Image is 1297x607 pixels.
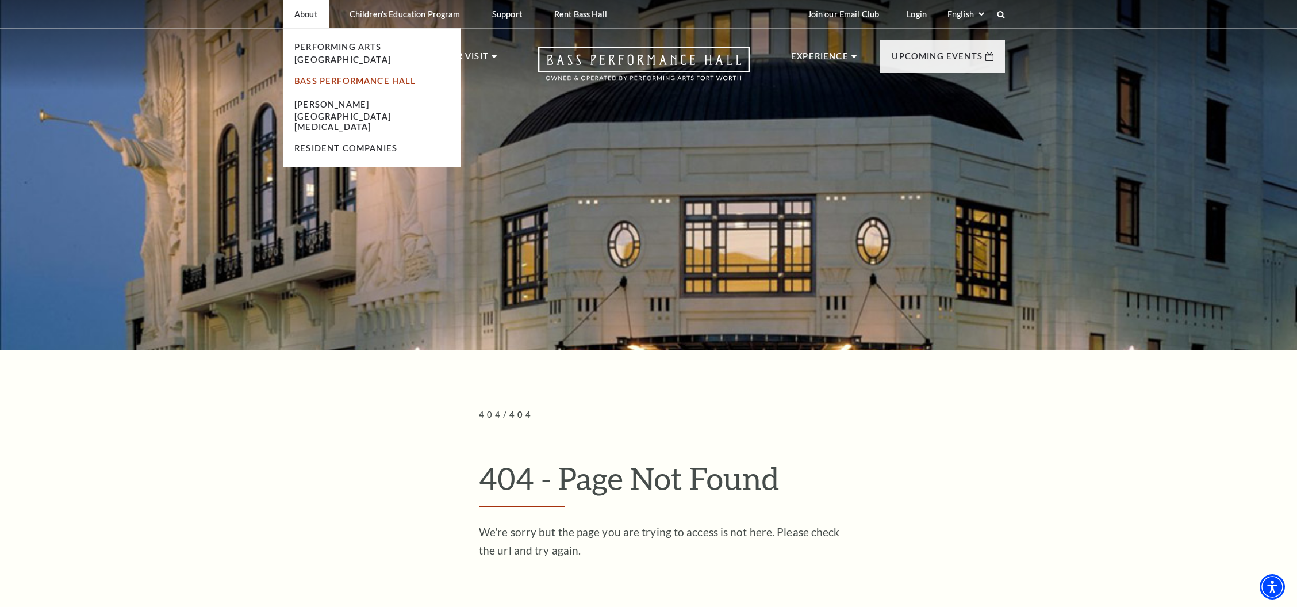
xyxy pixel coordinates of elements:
h1: 404 - Page Not Found [479,460,1005,507]
p: Experience [791,49,849,70]
p: / [479,408,1005,422]
span: 404 [479,410,503,419]
p: About [294,9,317,19]
div: Accessibility Menu [1260,574,1285,600]
p: Rent Bass Hall [554,9,607,19]
a: Resident Companies [294,143,397,153]
a: Bass Performance Hall [294,76,416,86]
p: Children's Education Program [350,9,460,19]
p: We're sorry but the page you are trying to access is not here. Please check the url and try again. [479,523,853,560]
span: 404 [509,410,534,419]
p: Support [492,9,522,19]
p: Upcoming Events [892,49,983,70]
select: Select: [945,9,986,20]
a: [PERSON_NAME][GEOGRAPHIC_DATA][MEDICAL_DATA] [294,100,391,132]
a: Open this option [497,47,791,91]
a: Performing Arts [GEOGRAPHIC_DATA] [294,42,391,64]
